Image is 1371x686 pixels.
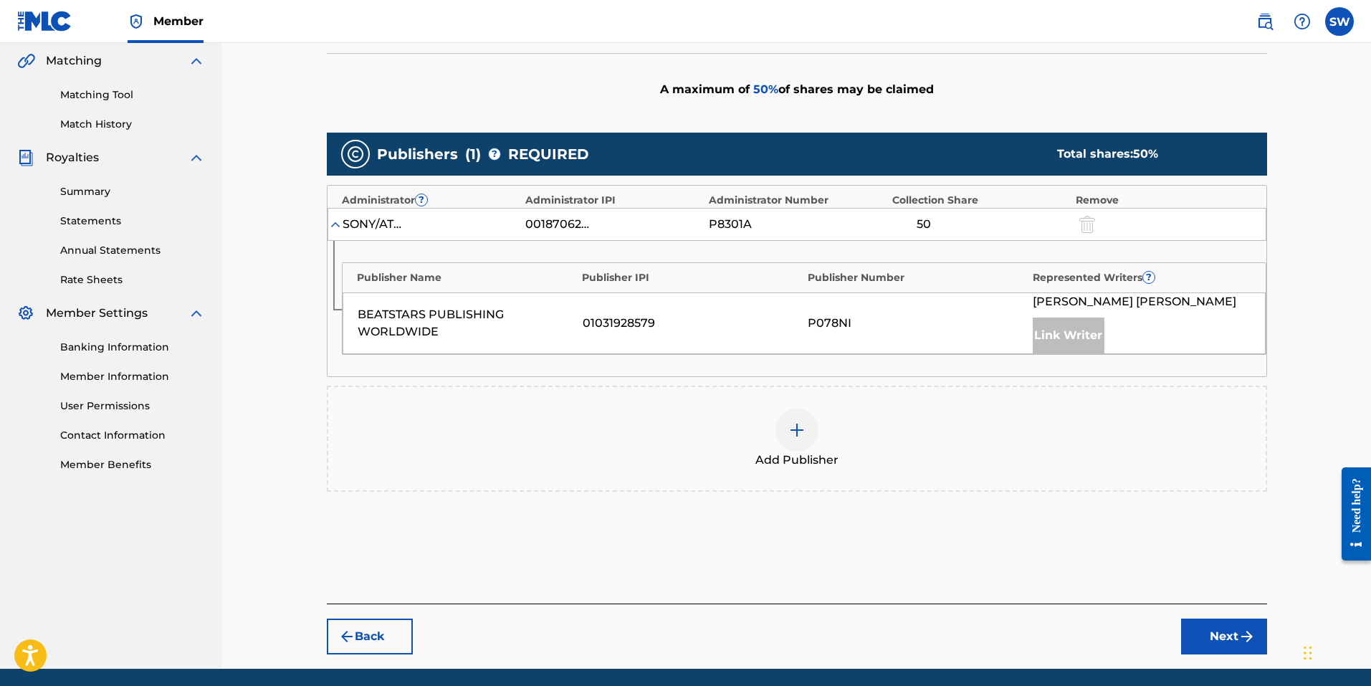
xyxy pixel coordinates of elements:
[1256,13,1274,30] img: search
[1133,147,1158,161] span: 50 %
[60,369,205,384] a: Member Information
[60,117,205,132] a: Match History
[1294,13,1311,30] img: help
[338,628,355,645] img: 7ee5dd4eb1f8a8e3ef2f.svg
[1288,7,1317,36] div: Help
[46,305,148,322] span: Member Settings
[327,619,413,654] button: Back
[892,193,1069,208] div: Collection Share
[489,148,500,160] span: ?
[709,193,885,208] div: Administrator Number
[60,428,205,443] a: Contact Information
[358,306,575,340] div: BEATSTARS PUBLISHING WORLDWIDE
[808,315,1026,332] div: P078NI
[17,149,34,166] img: Royalties
[60,243,205,258] a: Annual Statements
[1143,272,1155,283] span: ?
[788,421,806,439] img: add
[46,52,102,70] span: Matching
[753,82,778,96] span: 50 %
[357,270,575,285] div: Publisher Name
[808,270,1026,285] div: Publisher Number
[1076,193,1252,208] div: Remove
[1033,270,1251,285] div: Represented Writers
[17,305,34,322] img: Member Settings
[582,270,801,285] div: Publisher IPI
[755,452,839,469] span: Add Publisher
[60,399,205,414] a: User Permissions
[1299,617,1371,686] iframe: Chat Widget
[128,13,145,30] img: Top Rightsholder
[1251,7,1279,36] a: Public Search
[1238,628,1256,645] img: f7272a7cc735f4ea7f67.svg
[188,149,205,166] img: expand
[1304,632,1312,675] div: Drag
[347,146,364,163] img: publishers
[416,194,427,206] span: ?
[377,143,458,165] span: Publishers
[508,143,589,165] span: REQUIRED
[1181,619,1267,654] button: Next
[60,340,205,355] a: Banking Information
[465,143,481,165] span: ( 1 )
[60,214,205,229] a: Statements
[17,52,35,70] img: Matching
[60,87,205,103] a: Matching Tool
[188,52,205,70] img: expand
[17,11,72,32] img: MLC Logo
[60,457,205,472] a: Member Benefits
[1331,456,1371,571] iframe: Resource Center
[327,53,1267,125] div: A maximum of of shares may be claimed
[188,305,205,322] img: expand
[46,149,99,166] span: Royalties
[1057,146,1238,163] div: Total shares:
[60,184,205,199] a: Summary
[153,13,204,29] span: Member
[525,193,702,208] div: Administrator IPI
[1325,7,1354,36] div: User Menu
[328,217,343,232] img: expand-cell-toggle
[60,272,205,287] a: Rate Sheets
[583,315,801,332] div: 01031928579
[1033,293,1236,310] span: [PERSON_NAME] [PERSON_NAME]
[342,193,518,208] div: Administrator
